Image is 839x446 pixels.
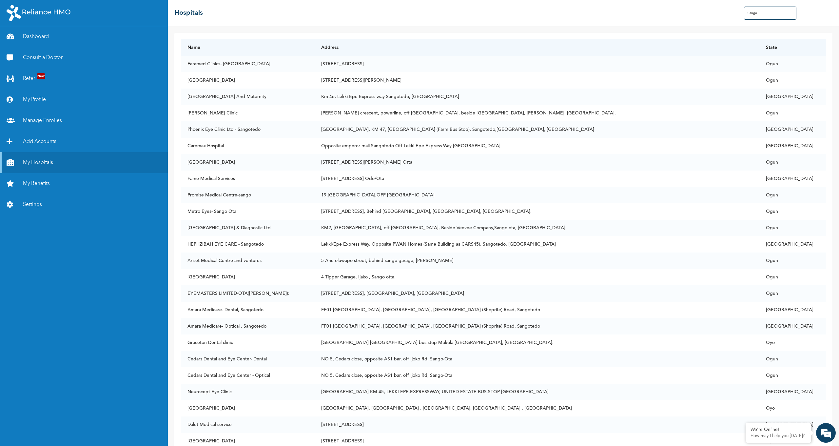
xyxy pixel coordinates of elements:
td: [GEOGRAPHIC_DATA] [759,171,826,187]
td: [GEOGRAPHIC_DATA] [759,138,826,154]
td: 19,[GEOGRAPHIC_DATA],OFF [GEOGRAPHIC_DATA] [315,187,759,203]
td: [STREET_ADDRESS] [315,416,759,433]
td: Ogun [759,154,826,171]
td: Ogun [759,56,826,72]
div: FAQs [64,222,125,243]
td: FF01 [GEOGRAPHIC_DATA], [GEOGRAPHIC_DATA], [GEOGRAPHIC_DATA] (Shoprite) Road, Sangotedo [315,318,759,334]
td: Ariset Medical Centre and ventures [181,253,315,269]
td: [STREET_ADDRESS], [GEOGRAPHIC_DATA], [GEOGRAPHIC_DATA] [315,285,759,302]
span: New [37,73,45,79]
td: [GEOGRAPHIC_DATA], KM 47, [GEOGRAPHIC_DATA] (Farm Bus Stop), Sangotedo,[GEOGRAPHIC_DATA], [GEOGRA... [315,121,759,138]
td: Caremax Hospital [181,138,315,154]
td: Oyo [759,334,826,351]
td: FF01 [GEOGRAPHIC_DATA], [GEOGRAPHIC_DATA], [GEOGRAPHIC_DATA] (Shoprite) Road, Sangotedo [315,302,759,318]
td: [GEOGRAPHIC_DATA] [181,269,315,285]
td: [STREET_ADDRESS] Odo/Ota [315,171,759,187]
td: NO 5, Cedars close, opposite AS1 bar, off Ijoko Rd, Sango-Ota [315,367,759,384]
td: Ogun [759,220,826,236]
td: [PERSON_NAME] crescent, powerline, off [GEOGRAPHIC_DATA], beside [GEOGRAPHIC_DATA], [PERSON_NAME]... [315,105,759,121]
td: [STREET_ADDRESS][PERSON_NAME] Otta [315,154,759,171]
td: [STREET_ADDRESS], Behind [GEOGRAPHIC_DATA], [GEOGRAPHIC_DATA], [GEOGRAPHIC_DATA]. [315,203,759,220]
td: Metro Eyes- Sango Ota [181,203,315,220]
img: RelianceHMO's Logo [7,5,70,21]
input: Search Hospitals... [744,7,796,20]
textarea: Type your message and hit 'Enter' [3,199,125,222]
td: HEPHZIBAH EYE CARE - Sangotedo [181,236,315,253]
td: [STREET_ADDRESS][PERSON_NAME] [315,72,759,89]
td: [STREET_ADDRESS] [315,56,759,72]
td: [GEOGRAPHIC_DATA] [759,236,826,253]
td: Ogun [759,367,826,384]
td: [GEOGRAPHIC_DATA] [GEOGRAPHIC_DATA] bus stop Mokola-[GEOGRAPHIC_DATA], [GEOGRAPHIC_DATA]. [315,334,759,351]
td: 4 Tipper Garage, Ijako , Sango otta. [315,269,759,285]
td: Neurocept Eye Clinic [181,384,315,400]
th: Name [181,39,315,56]
span: We're online! [38,93,90,159]
td: Lekki/Epe Express Way, Opposite PWAN Homes (Same Building as CARS45), Sangotedo, [GEOGRAPHIC_DATA] [315,236,759,253]
td: Dalet Medical service [181,416,315,433]
td: [GEOGRAPHIC_DATA] [181,72,315,89]
td: [PERSON_NAME] Clinic [181,105,315,121]
td: Opposite emperor mall Sangotedo Off Lekki Epe Express Way [GEOGRAPHIC_DATA] [315,138,759,154]
td: Ogun [759,203,826,220]
h2: Hospitals [174,8,203,18]
td: Ogun [759,72,826,89]
td: [GEOGRAPHIC_DATA] [759,89,826,105]
td: Faramed Clinics- [GEOGRAPHIC_DATA] [181,56,315,72]
td: Amara Medicare- Dental, Sangotedo [181,302,315,318]
td: Km 46, Lekki-Epe Express way Sangotedo, [GEOGRAPHIC_DATA] [315,89,759,105]
th: State [759,39,826,56]
td: [GEOGRAPHIC_DATA] [181,400,315,416]
td: [GEOGRAPHIC_DATA] [759,318,826,334]
td: [GEOGRAPHIC_DATA] [759,121,826,138]
td: Graceton Dental clinic [181,334,315,351]
td: Ogun [759,285,826,302]
td: 5 Anu-oluwapo street, behind sango garage, [PERSON_NAME] [315,253,759,269]
td: Ogun [759,269,826,285]
td: Amara Medicare- Optical , Sangotedo [181,318,315,334]
td: NO 5, Cedars close, opposite AS1 bar, off Ijoko Rd, Sango-Ota [315,351,759,367]
td: [GEOGRAPHIC_DATA] [181,154,315,171]
td: [GEOGRAPHIC_DATA] [759,302,826,318]
td: [GEOGRAPHIC_DATA] And Maternity [181,89,315,105]
td: [GEOGRAPHIC_DATA] [759,416,826,433]
div: We're Online! [751,427,806,433]
td: Ogun [759,351,826,367]
td: EYEMASTERS LIMITED-OTA([PERSON_NAME]): [181,285,315,302]
td: Promise Medical Centre-sango [181,187,315,203]
p: How may I help you today? [751,434,806,439]
td: Fame Medical Services [181,171,315,187]
th: Address [315,39,759,56]
td: Cedars Dental and Eye Center- Dental [181,351,315,367]
td: [GEOGRAPHIC_DATA], [GEOGRAPHIC_DATA] , [GEOGRAPHIC_DATA], [GEOGRAPHIC_DATA] , [GEOGRAPHIC_DATA] [315,400,759,416]
div: Chat with us now [34,37,110,45]
td: [GEOGRAPHIC_DATA] KM 45, LEKKI EPE-EXPRESSWAY, UNITED ESTATE BUS-STOP [GEOGRAPHIC_DATA] [315,384,759,400]
td: Ogun [759,105,826,121]
img: d_794563401_company_1708531726252_794563401 [12,33,27,49]
td: [GEOGRAPHIC_DATA] & Diagnostic Ltd [181,220,315,236]
td: KM2, [GEOGRAPHIC_DATA], off [GEOGRAPHIC_DATA], Beside Veevee Company,Sango ota, [GEOGRAPHIC_DATA] [315,220,759,236]
td: Ogun [759,187,826,203]
span: Conversation [3,234,64,238]
td: Oyo [759,400,826,416]
td: Phoenix Eye Clinic Ltd - Sangotedo [181,121,315,138]
td: Cedars Dental and Eye Center - Optical [181,367,315,384]
td: [GEOGRAPHIC_DATA] [759,384,826,400]
td: Ogun [759,253,826,269]
div: Minimize live chat window [107,3,123,19]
